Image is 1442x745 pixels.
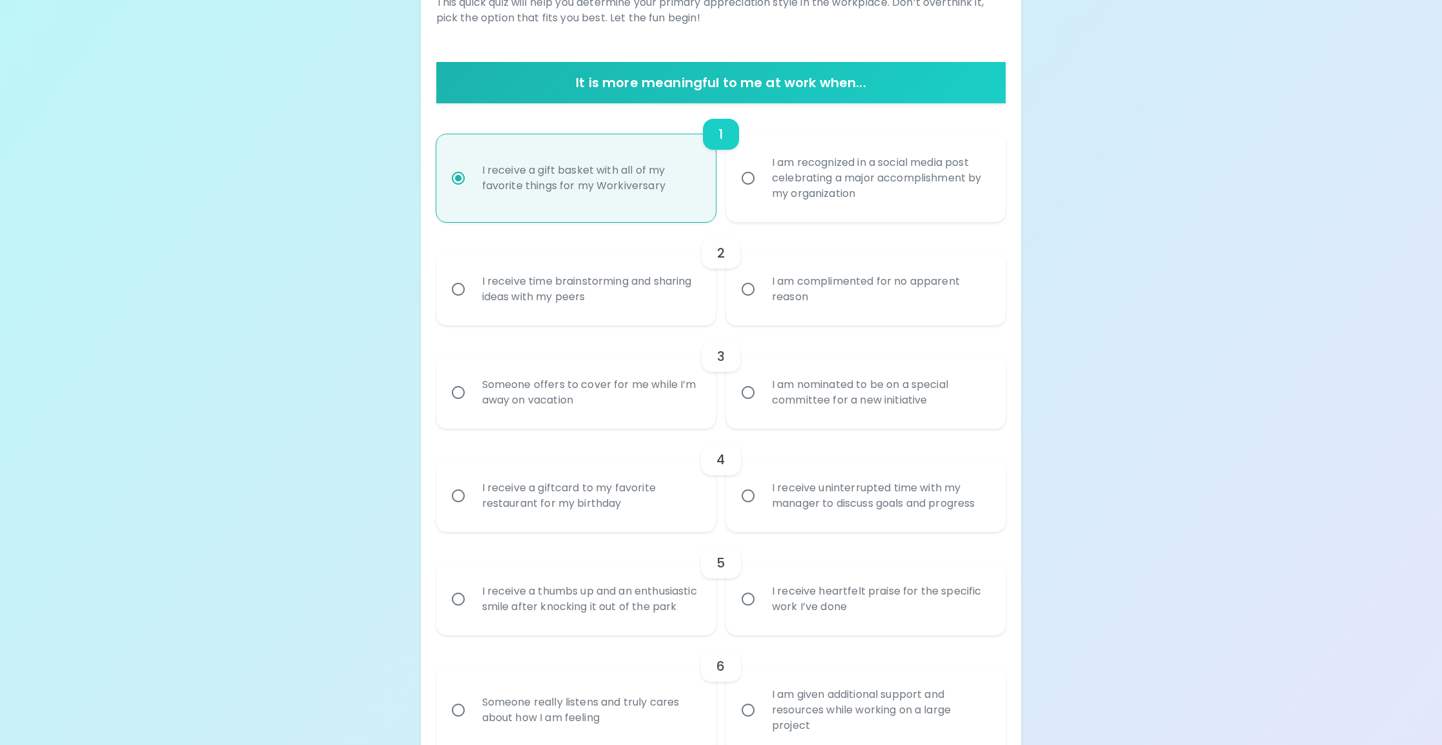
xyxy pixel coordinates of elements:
[762,139,999,217] div: I am recognized in a social media post celebrating a major accomplishment by my organization
[716,449,725,470] h6: 4
[472,258,709,320] div: I receive time brainstorming and sharing ideas with my peers
[717,346,725,367] h6: 3
[716,656,725,677] h6: 6
[472,568,709,630] div: I receive a thumbs up and an enthusiastic smile after knocking it out of the park
[472,679,709,741] div: Someone really listens and truly cares about how I am feeling
[718,124,723,145] h6: 1
[436,429,1006,532] div: choice-group-check
[436,103,1006,222] div: choice-group-check
[436,325,1006,429] div: choice-group-check
[717,243,725,263] h6: 2
[472,147,709,209] div: I receive a gift basket with all of my favorite things for my Workiversary
[762,362,999,424] div: I am nominated to be on a special committee for a new initiative
[436,532,1006,635] div: choice-group-check
[762,258,999,320] div: I am complimented for no apparent reason
[472,362,709,424] div: Someone offers to cover for me while I’m away on vacation
[716,553,725,573] h6: 5
[762,568,999,630] div: I receive heartfelt praise for the specific work I’ve done
[762,465,999,527] div: I receive uninterrupted time with my manager to discuss goals and progress
[472,465,709,527] div: I receive a giftcard to my favorite restaurant for my birthday
[436,222,1006,325] div: choice-group-check
[442,72,1001,93] h6: It is more meaningful to me at work when...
